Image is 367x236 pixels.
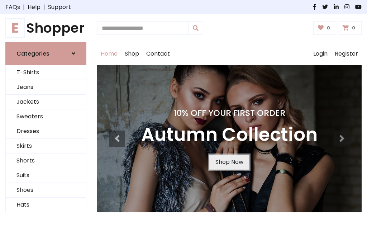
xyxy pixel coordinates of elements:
[121,42,143,65] a: Shop
[5,3,20,11] a: FAQs
[338,21,362,35] a: 0
[48,3,71,11] a: Support
[6,154,86,168] a: Shorts
[6,80,86,95] a: Jeans
[313,21,337,35] a: 0
[6,124,86,139] a: Dresses
[28,3,40,11] a: Help
[325,25,332,31] span: 0
[141,108,318,118] h4: 10% Off Your First Order
[6,109,86,124] a: Sweaters
[40,3,48,11] span: |
[331,42,362,65] a: Register
[5,20,86,36] a: EShopper
[143,42,173,65] a: Contact
[16,50,49,57] h6: Categories
[310,42,331,65] a: Login
[20,3,28,11] span: |
[6,139,86,154] a: Skirts
[141,124,318,146] h3: Autumn Collection
[6,65,86,80] a: T-Shirts
[6,95,86,109] a: Jackets
[5,42,86,65] a: Categories
[350,25,357,31] span: 0
[6,183,86,198] a: Shoes
[209,155,249,170] a: Shop Now
[97,42,121,65] a: Home
[6,168,86,183] a: Suits
[6,198,86,212] a: Hats
[5,20,86,36] h1: Shopper
[5,18,25,38] span: E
